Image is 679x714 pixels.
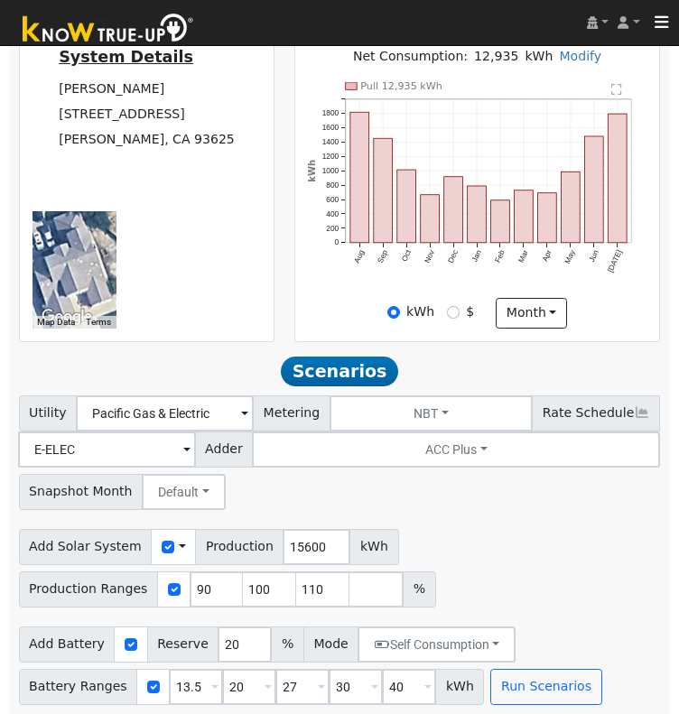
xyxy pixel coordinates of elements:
input: kWh [387,306,400,319]
button: ACC Plus [252,431,660,468]
span: Add Solar System [19,529,153,565]
span: Metering [253,395,330,431]
td: kWh [522,43,556,70]
span: Mode [303,626,358,663]
span: Production Ranges [19,571,158,607]
rect: onclick="" [397,170,416,243]
text: 0 [334,238,339,247]
rect: onclick="" [444,177,463,243]
a: Open this area in Google Maps (opens a new window) [37,305,97,329]
button: Run Scenarios [490,669,601,705]
label: $ [466,302,474,321]
input: $ [447,306,460,319]
button: Self Consumption [358,626,516,663]
text: 800 [326,181,339,190]
text: Mar [516,248,530,264]
a: Terms [86,317,111,327]
span: Battery Ranges [19,669,138,705]
text: 1800 [321,108,339,117]
text: 1000 [321,166,339,175]
rect: onclick="" [374,138,393,243]
rect: onclick="" [515,190,534,243]
a: Modify [559,49,601,63]
button: Default [142,474,226,510]
button: month [496,298,567,329]
text: Jan [470,248,483,264]
rect: onclick="" [468,186,487,243]
img: Google [37,305,97,329]
text: 400 [326,209,339,218]
text: Oct [399,248,413,264]
span: kWh [349,529,398,565]
td: 12,935 [471,43,522,70]
text: 1400 [321,137,339,146]
text: 1200 [321,152,339,161]
text: 1600 [321,123,339,132]
text: Feb [493,248,507,264]
rect: onclick="" [538,193,557,243]
button: NBT [330,395,534,431]
text: 200 [326,224,339,233]
span: Utility [19,395,78,431]
rect: onclick="" [562,172,581,244]
rect: onclick="" [491,200,510,243]
span: % [403,571,435,607]
label: kWh [406,302,434,321]
button: Toggle navigation [645,10,679,35]
text:  [611,83,622,96]
button: Map Data [37,316,75,329]
text: Pull 12,935 kWh [360,80,442,92]
text: [DATE] [606,249,624,274]
span: Snapshot Month [19,474,144,510]
span: Adder [195,431,254,468]
td: Net Consumption: [349,43,470,70]
td: [PERSON_NAME] [56,77,238,102]
td: [STREET_ADDRESS] [56,102,238,127]
text: Sep [376,248,389,264]
rect: onclick="" [350,112,369,243]
text: Dec [446,249,460,265]
td: [PERSON_NAME], CA 93625 [56,127,238,153]
text: kWh [307,160,317,182]
text: Jun [587,248,600,264]
img: Know True-Up [14,10,203,51]
span: % [271,626,303,663]
span: Add Battery [19,626,116,663]
span: Rate Schedule [532,395,660,431]
text: Apr [540,248,553,263]
rect: onclick="" [585,136,604,243]
rect: onclick="" [609,114,628,243]
text: Nov [423,248,437,264]
text: May [563,248,577,265]
input: Select a Rate Schedule [18,431,196,468]
span: kWh [435,669,484,705]
span: Reserve [147,626,219,663]
text: Aug [352,248,366,264]
span: Scenarios [281,357,397,385]
text: 600 [326,195,339,204]
input: Select a Utility [76,395,254,431]
rect: onclick="" [421,195,440,243]
u: System Details [59,48,193,66]
span: Production [195,529,284,565]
